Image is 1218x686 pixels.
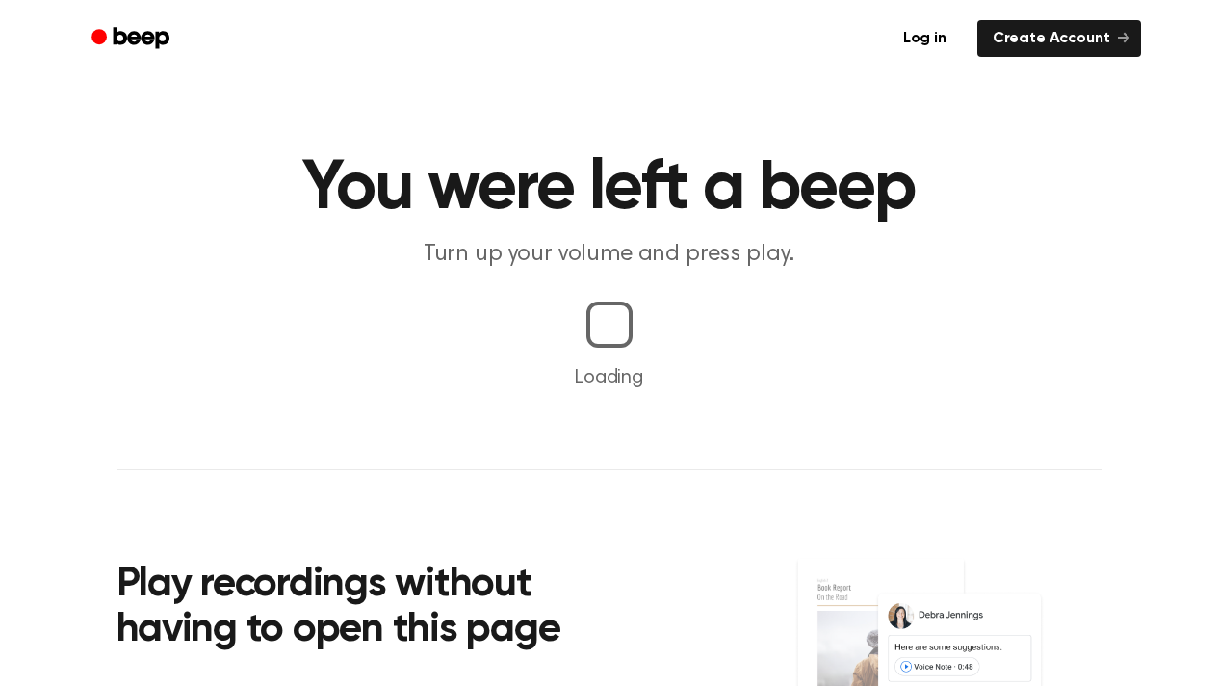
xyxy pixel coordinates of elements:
[23,363,1195,392] p: Loading
[78,20,187,58] a: Beep
[240,239,979,271] p: Turn up your volume and press play.
[117,563,635,654] h2: Play recordings without having to open this page
[117,154,1102,224] h1: You were left a beep
[884,16,966,61] a: Log in
[977,20,1141,57] a: Create Account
